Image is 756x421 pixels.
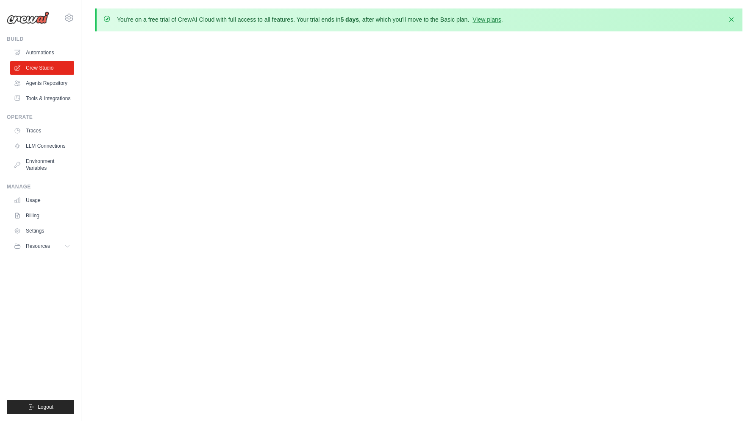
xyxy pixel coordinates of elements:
[7,36,74,42] div: Build
[10,154,74,175] a: Environment Variables
[38,404,53,410] span: Logout
[26,243,50,250] span: Resources
[10,194,74,207] a: Usage
[10,209,74,222] a: Billing
[7,400,74,414] button: Logout
[10,124,74,138] a: Traces
[117,15,503,24] p: You're on a free trial of CrewAI Cloud with full access to all features. Your trial ends in , aft...
[7,11,49,24] img: Logo
[7,114,74,121] div: Operate
[10,46,74,59] a: Automations
[10,76,74,90] a: Agents Repository
[472,16,501,23] a: View plans
[7,183,74,190] div: Manage
[10,61,74,75] a: Crew Studio
[10,92,74,105] a: Tools & Integrations
[10,239,74,253] button: Resources
[10,224,74,238] a: Settings
[10,139,74,153] a: LLM Connections
[340,16,359,23] strong: 5 days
